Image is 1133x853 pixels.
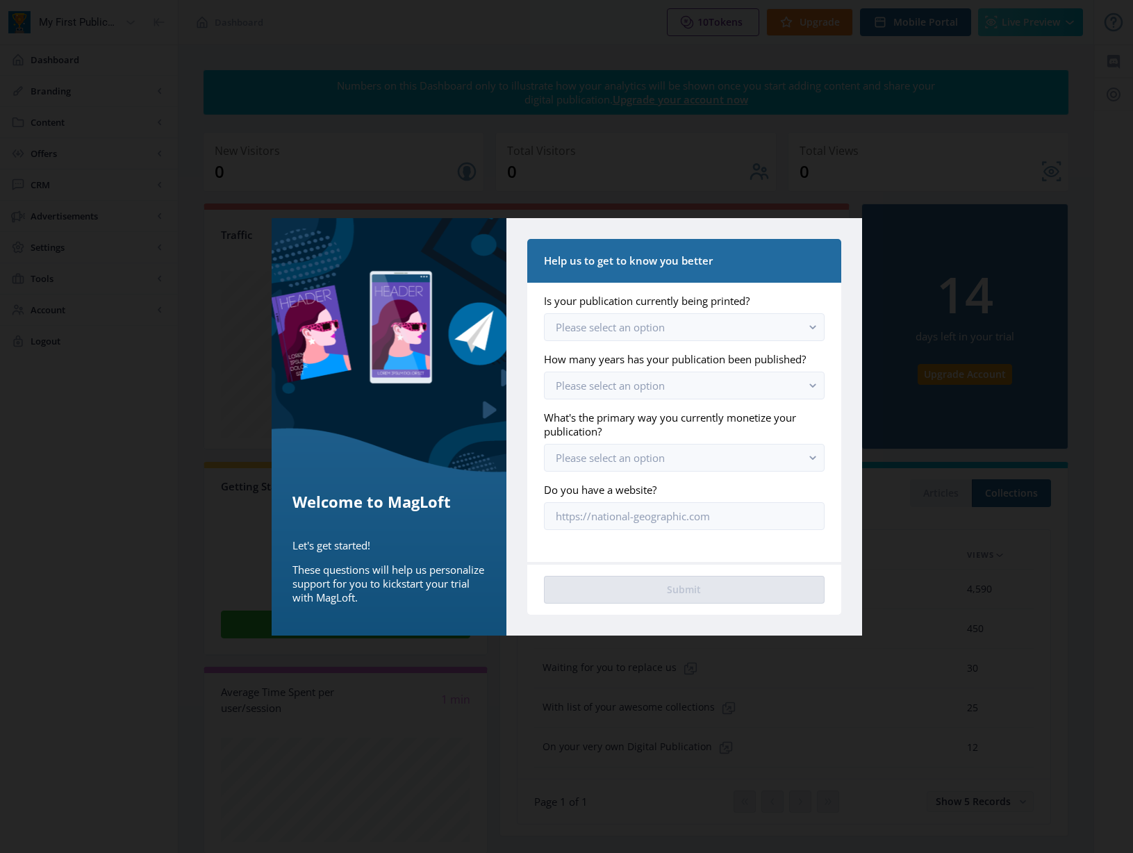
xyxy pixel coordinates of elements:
span: Please select an option [556,451,665,465]
button: Please select an option [544,313,824,341]
button: Please select an option [544,444,824,472]
input: https://national-geographic.com [544,502,824,530]
p: Let's get started! [292,538,486,552]
button: Submit [544,576,824,604]
button: Please select an option [544,372,824,399]
label: Is your publication currently being printed? [544,294,813,308]
span: Please select an option [556,379,665,392]
label: How many years has your publication been published? [544,352,813,366]
nb-card-header: Help us to get to know you better [527,239,841,283]
span: Please select an option [556,320,665,334]
label: What's the primary way you currently monetize your publication? [544,411,813,438]
p: These questions will help us personalize support for you to kickstart your trial with MagLoft. [292,563,486,604]
label: Do you have a website? [544,483,813,497]
h5: Welcome to MagLoft [292,490,486,513]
